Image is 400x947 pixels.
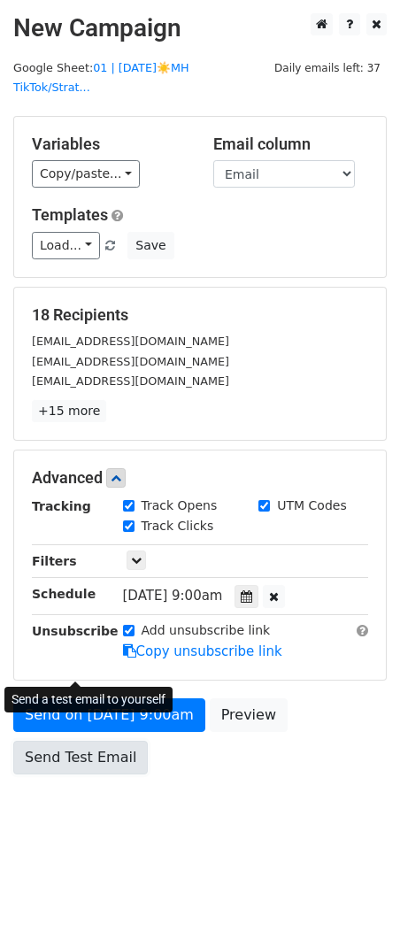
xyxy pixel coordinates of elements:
small: [EMAIL_ADDRESS][DOMAIN_NAME] [32,374,229,388]
strong: Schedule [32,587,96,601]
strong: Unsubscribe [32,624,119,638]
iframe: Chat Widget [312,862,400,947]
h5: 18 Recipients [32,305,368,325]
h2: New Campaign [13,13,387,43]
label: Track Opens [142,497,218,515]
span: [DATE] 9:00am [123,588,223,604]
span: Daily emails left: 37 [268,58,387,78]
strong: Filters [32,554,77,568]
a: Copy/paste... [32,160,140,188]
a: +15 more [32,400,106,422]
h5: Variables [32,135,187,154]
small: [EMAIL_ADDRESS][DOMAIN_NAME] [32,335,229,348]
a: 01 | [DATE]☀️MH TikTok/Strat... [13,61,189,95]
label: UTM Codes [277,497,346,515]
a: Daily emails left: 37 [268,61,387,74]
a: Load... [32,232,100,259]
div: Send a test email to yourself [4,687,173,712]
a: Send Test Email [13,741,148,774]
h5: Email column [213,135,368,154]
label: Add unsubscribe link [142,621,271,640]
button: Save [127,232,173,259]
h5: Advanced [32,468,368,488]
small: [EMAIL_ADDRESS][DOMAIN_NAME] [32,355,229,368]
strong: Tracking [32,499,91,513]
a: Preview [210,698,288,732]
a: Copy unsubscribe link [123,643,282,659]
small: Google Sheet: [13,61,189,95]
a: Templates [32,205,108,224]
label: Track Clicks [142,517,214,535]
